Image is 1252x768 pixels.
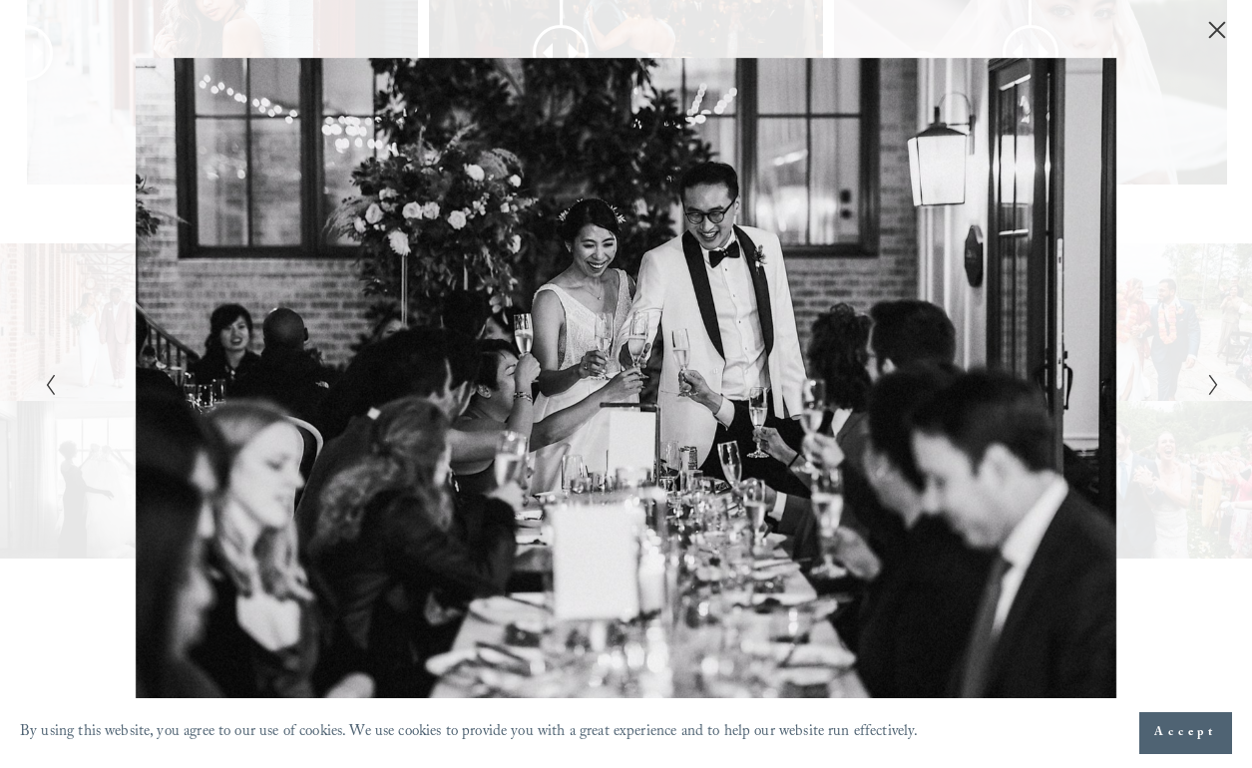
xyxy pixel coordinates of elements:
button: Next Slide [1201,372,1214,396]
p: By using this website, you agree to our use of cookies. We use cookies to provide you with a grea... [20,718,919,748]
span: Accept [1154,723,1217,743]
button: Accept [1139,712,1232,754]
button: Previous Slide [38,372,51,396]
button: Close [1201,19,1233,41]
